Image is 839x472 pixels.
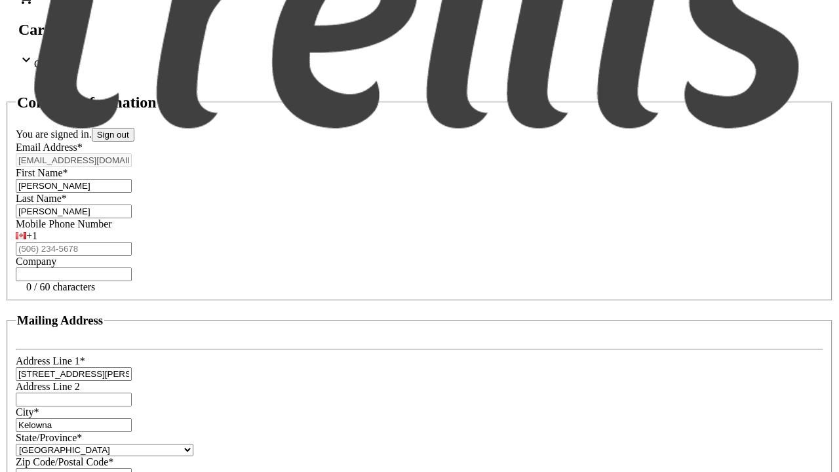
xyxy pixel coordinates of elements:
[16,456,113,467] label: Zip Code/Postal Code*
[16,381,80,392] label: Address Line 2
[16,242,132,256] input: (506) 234-5678
[26,281,95,292] tr-character-limit: 0 / 60 characters
[16,432,82,443] label: State/Province*
[16,406,39,418] label: City*
[16,218,112,229] label: Mobile Phone Number
[16,355,85,366] label: Address Line 1*
[17,313,103,328] h3: Mailing Address
[16,256,56,267] label: Company
[16,418,132,432] input: City
[16,367,132,381] input: Address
